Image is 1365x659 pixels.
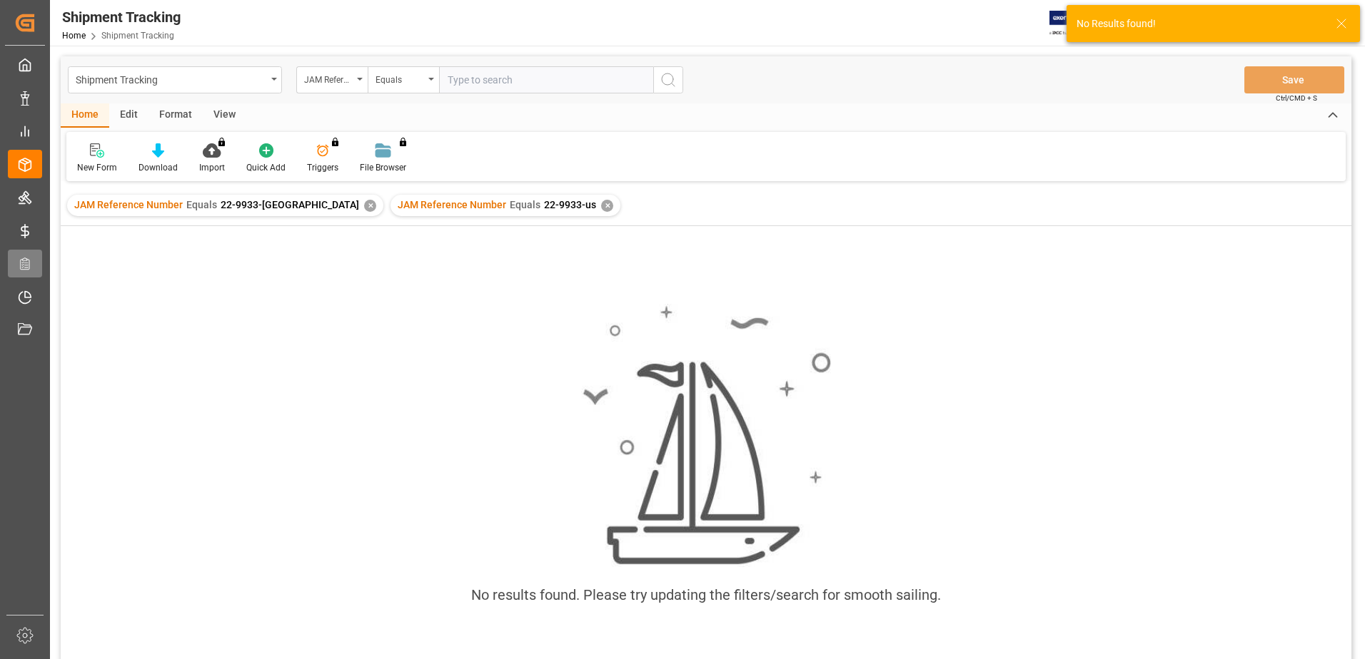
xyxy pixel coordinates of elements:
a: Home [62,31,86,41]
div: Equals [376,70,424,86]
span: JAM Reference Number [398,199,506,210]
div: Shipment Tracking [76,70,266,88]
input: Type to search [439,66,653,93]
button: open menu [296,66,368,93]
div: Shipment Tracking [62,6,181,28]
div: New Form [77,161,117,174]
div: ✕ [601,200,613,212]
span: 22-9933-us [544,199,596,210]
button: search button [653,66,683,93]
img: smooth_sailing.jpeg [581,304,831,568]
div: No Results found! [1077,16,1322,31]
button: open menu [68,66,282,93]
div: Format [148,103,203,128]
span: Ctrl/CMD + S [1276,93,1317,103]
button: Save [1244,66,1344,93]
div: No results found. Please try updating the filters/search for smooth sailing. [471,584,941,606]
div: Quick Add [246,161,286,174]
div: JAM Reference Number [304,70,353,86]
button: open menu [368,66,439,93]
div: Edit [109,103,148,128]
span: 22-9933-[GEOGRAPHIC_DATA] [221,199,359,210]
div: View [203,103,246,128]
span: Equals [510,199,540,210]
span: Equals [186,199,217,210]
div: ✕ [364,200,376,212]
div: Home [61,103,109,128]
img: Exertis%20JAM%20-%20Email%20Logo.jpg_1722504956.jpg [1049,11,1099,36]
div: Download [138,161,178,174]
span: JAM Reference Number [74,199,183,210]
